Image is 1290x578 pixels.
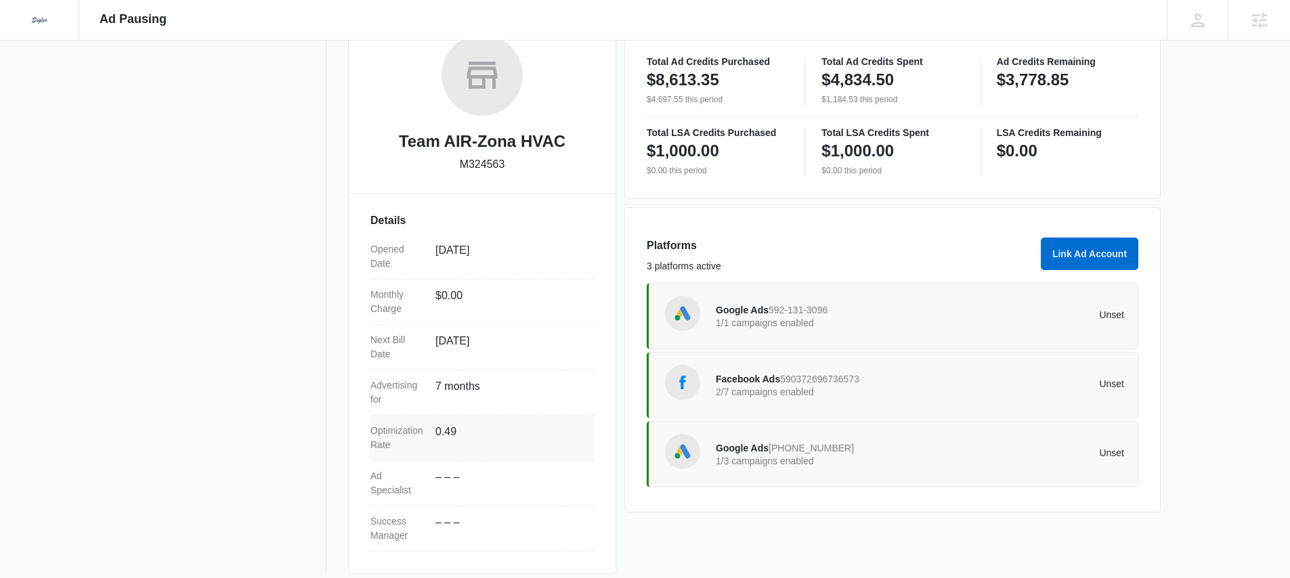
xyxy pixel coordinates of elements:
img: Google Ads [672,303,693,324]
dd: 0.49 [435,424,583,452]
p: $0.00 [997,140,1037,162]
div: Success Manager– – – [370,506,594,552]
span: Facebook Ads [716,374,780,384]
p: $1,184.53 this period [821,93,963,106]
div: Opened Date[DATE] [370,234,594,280]
p: Unset [920,379,1125,388]
p: Ad Credits Remaining [997,57,1138,66]
p: 3 platforms active [647,259,1033,273]
p: LSA Credits Remaining [997,128,1138,137]
p: $1,000.00 [647,140,719,162]
p: $1,000.00 [821,140,894,162]
span: 590372696736573 [780,374,859,384]
p: 1/3 campaigns enabled [716,456,920,466]
a: Google AdsGoogle Ads592-131-30961/1 campaigns enabledUnset [647,283,1138,349]
p: $4,697.55 this period [647,93,788,106]
dd: $0.00 [435,288,583,316]
dt: Success Manager [370,514,425,543]
div: Monthly Charge$0.00 [370,280,594,325]
dd: 7 months [435,378,583,407]
p: Total Ad Credits Purchased [647,57,788,66]
dd: – – – [435,469,583,497]
p: 1/1 campaigns enabled [716,318,920,328]
dt: Optimization Rate [370,424,425,452]
span: 592-131-3096 [769,305,827,315]
div: Ad Specialist– – – [370,461,594,506]
span: Ad Pausing [100,12,167,26]
p: $3,778.85 [997,69,1069,91]
p: M324563 [460,156,505,173]
p: $0.00 this period [647,164,788,177]
dt: Monthly Charge [370,288,425,316]
p: Unset [920,310,1125,319]
p: Total Ad Credits Spent [821,57,963,66]
h3: Details [370,213,594,229]
a: Google AdsGoogle Ads[PHONE_NUMBER]1/3 campaigns enabledUnset [647,421,1138,487]
dt: Ad Specialist [370,469,425,497]
dd: [DATE] [435,333,583,361]
p: Unset [920,448,1125,458]
span: Google Ads [716,305,769,315]
dt: Opened Date [370,242,425,271]
dt: Advertising for [370,378,425,407]
dd: [DATE] [435,242,583,271]
h3: Platforms [647,238,1033,254]
p: $0.00 this period [821,164,963,177]
img: Facebook Ads [672,372,693,393]
div: Next Bill Date[DATE] [370,325,594,370]
img: Google Ads [672,441,693,462]
dt: Next Bill Date [370,333,425,361]
div: Optimization Rate0.49 [370,416,594,461]
a: Facebook AdsFacebook Ads5903726967365732/7 campaigns enabledUnset [647,352,1138,418]
p: 2/7 campaigns enabled [716,387,920,397]
p: $8,613.35 [647,69,719,91]
p: Total LSA Credits Purchased [647,128,788,137]
div: Advertising for7 months [370,370,594,416]
p: Total LSA Credits Spent [821,128,963,137]
img: Sigler Corporate [27,8,51,32]
span: [PHONE_NUMBER] [769,443,854,453]
h2: Team AIR-Zona HVAC [399,129,565,154]
button: Link Ad Account [1041,238,1138,270]
span: Google Ads [716,443,769,453]
dd: – – – [435,514,583,543]
p: $4,834.50 [821,69,894,91]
